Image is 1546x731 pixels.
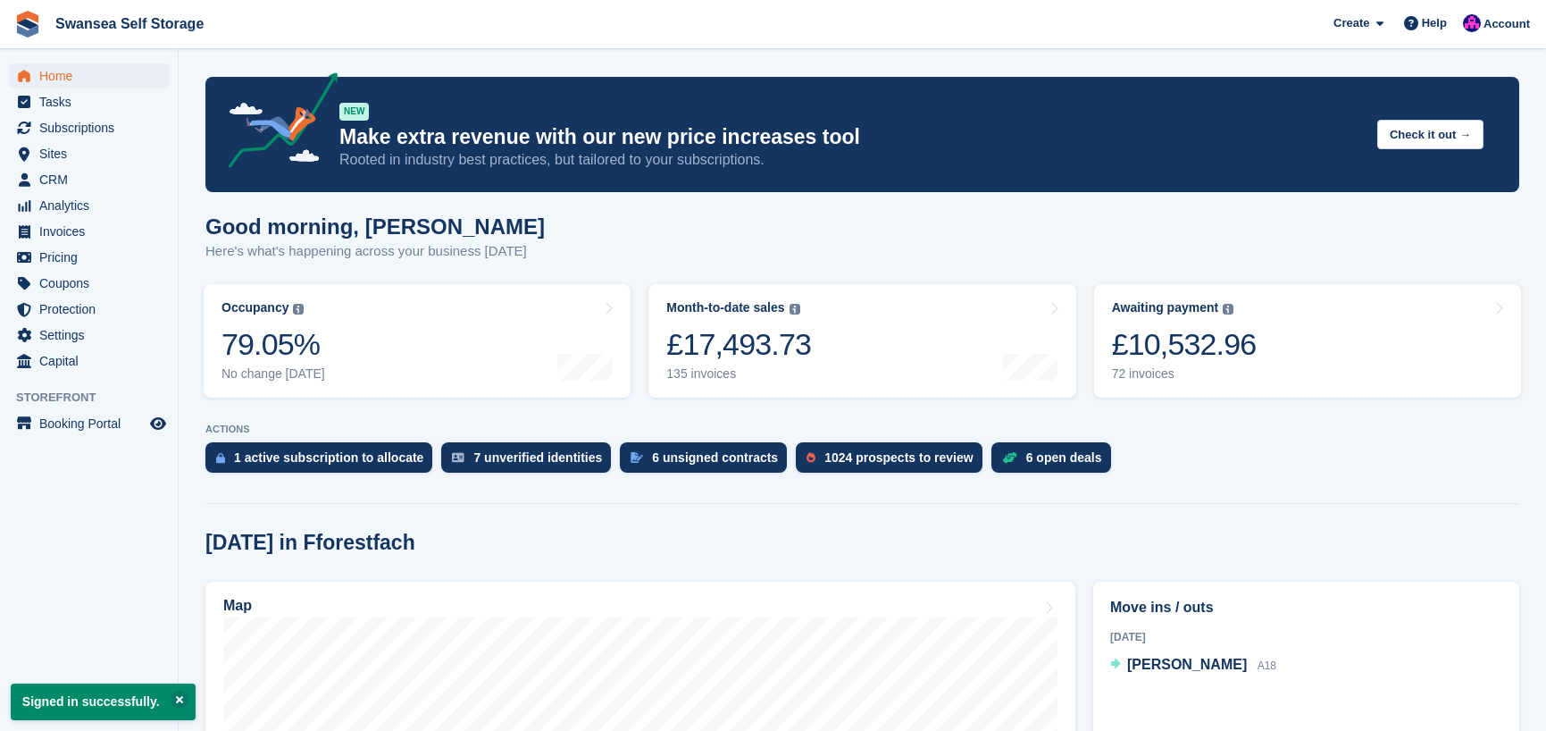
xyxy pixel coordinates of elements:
[473,450,602,465] div: 7 unverified identities
[1002,451,1017,464] img: deal-1b604bf984904fb50ccaf53a9ad4b4a5d6e5aea283cecdc64d6e3604feb123c2.svg
[9,323,169,348] a: menu
[339,124,1363,150] p: Make extra revenue with our new price increases tool
[39,219,146,244] span: Invoices
[9,193,169,218] a: menu
[205,442,441,482] a: 1 active subscription to allocate
[9,245,169,270] a: menu
[441,442,620,482] a: 7 unverified identities
[1110,597,1502,618] h2: Move ins / outs
[666,366,811,382] div: 135 invoices
[147,413,169,434] a: Preview store
[790,304,800,315] img: icon-info-grey-7440780725fd019a000dd9b08b2336e03edf1995a4989e88bcd33f0948082b44.svg
[234,450,423,465] div: 1 active subscription to allocate
[39,411,146,436] span: Booking Portal
[1127,657,1247,672] span: [PERSON_NAME]
[9,115,169,140] a: menu
[9,167,169,192] a: menu
[9,219,169,244] a: menu
[221,366,325,382] div: No change [DATE]
[205,531,415,555] h2: [DATE] in Fforestfach
[39,297,146,322] span: Protection
[452,452,464,463] img: verify_identity-adf6edd0f0f0b5bbfe63781bf79b02c33cf7c696d77639b501bdc392416b5a36.svg
[39,167,146,192] span: CRM
[1333,14,1369,32] span: Create
[1422,14,1447,32] span: Help
[339,150,1363,170] p: Rooted in industry best practices, but tailored to your subscriptions.
[824,450,974,465] div: 1024 prospects to review
[1112,366,1257,382] div: 72 invoices
[806,452,815,463] img: prospect-51fa495bee0391a8d652442698ab0144808aea92771e9ea1ae160a38d050c398.svg
[39,115,146,140] span: Subscriptions
[39,349,146,374] span: Capital
[1483,15,1530,33] span: Account
[9,349,169,374] a: menu
[39,141,146,166] span: Sites
[293,304,304,315] img: icon-info-grey-7440780725fd019a000dd9b08b2336e03edf1995a4989e88bcd33f0948082b44.svg
[1377,120,1483,149] button: Check it out →
[1258,660,1276,672] span: A18
[11,684,196,720] p: Signed in successfully.
[652,450,778,465] div: 6 unsigned contracts
[666,326,811,363] div: £17,493.73
[39,245,146,270] span: Pricing
[213,72,338,174] img: price-adjustments-announcement-icon-8257ccfd72463d97f412b2fc003d46551f7dbcb40ab6d574587a9cd5c0d94...
[1112,300,1219,315] div: Awaiting payment
[216,452,225,464] img: active_subscription_to_allocate_icon-d502201f5373d7db506a760aba3b589e785aa758c864c3986d89f69b8ff3...
[205,241,545,262] p: Here's what's happening across your business [DATE]
[991,442,1120,482] a: 6 open deals
[205,214,545,239] h1: Good morning, [PERSON_NAME]
[9,411,169,436] a: menu
[1463,14,1481,32] img: Donna Davies
[9,141,169,166] a: menu
[796,442,991,482] a: 1024 prospects to review
[39,89,146,114] span: Tasks
[223,598,252,614] h2: Map
[1026,450,1102,465] div: 6 open deals
[39,323,146,348] span: Settings
[221,326,325,363] div: 79.05%
[620,442,796,482] a: 6 unsigned contracts
[648,284,1075,398] a: Month-to-date sales £17,493.73 135 invoices
[339,103,369,121] div: NEW
[9,271,169,296] a: menu
[631,452,643,463] img: contract_signature_icon-13c848040528278c33f63329250d36e43548de30e8caae1d1a13099fd9432cc5.svg
[666,300,784,315] div: Month-to-date sales
[14,11,41,38] img: stora-icon-8386f47178a22dfd0bd8f6a31ec36ba5ce8667c1dd55bd0f319d3a0aa187defe.svg
[221,300,288,315] div: Occupancy
[39,63,146,88] span: Home
[204,284,631,398] a: Occupancy 79.05% No change [DATE]
[39,271,146,296] span: Coupons
[1110,654,1276,677] a: [PERSON_NAME] A18
[1223,304,1233,315] img: icon-info-grey-7440780725fd019a000dd9b08b2336e03edf1995a4989e88bcd33f0948082b44.svg
[9,63,169,88] a: menu
[1110,629,1502,645] div: [DATE]
[205,424,1519,435] p: ACTIONS
[48,9,211,38] a: Swansea Self Storage
[9,297,169,322] a: menu
[9,89,169,114] a: menu
[1112,326,1257,363] div: £10,532.96
[16,389,178,407] span: Storefront
[39,193,146,218] span: Analytics
[1094,284,1521,398] a: Awaiting payment £10,532.96 72 invoices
